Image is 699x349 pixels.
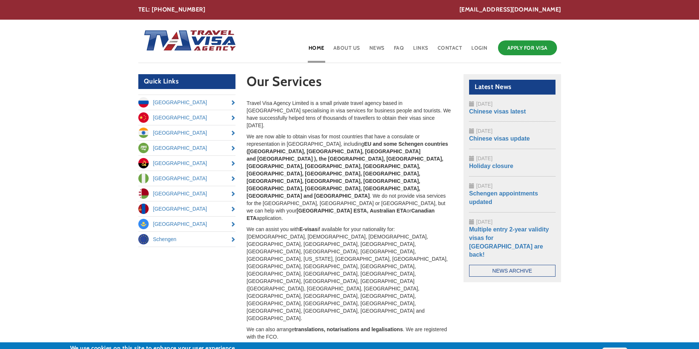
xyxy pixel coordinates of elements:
[469,108,526,115] a: Chinese visas latest
[498,40,557,55] a: Apply for Visa
[471,39,488,63] a: Login
[138,141,236,155] a: [GEOGRAPHIC_DATA]
[369,39,385,63] a: News
[138,95,236,110] a: [GEOGRAPHIC_DATA]
[247,133,452,222] p: We are now able to obtain visas for most countries that have a consulate or representation in [GE...
[247,326,452,340] p: We can also arrange . We are registered with the FCO.
[476,155,492,161] span: [DATE]
[247,225,452,322] p: We can assist you with if available for your nationality for: [DEMOGRAPHIC_DATA], [DEMOGRAPHIC_DA...
[469,80,555,95] h2: Latest News
[476,219,492,225] span: [DATE]
[353,208,368,214] strong: ESTA,
[469,265,555,277] a: News Archive
[138,110,236,125] a: [GEOGRAPHIC_DATA]
[476,183,492,189] span: [DATE]
[138,171,236,186] a: [GEOGRAPHIC_DATA]
[469,135,530,142] a: Chinese visas update
[297,208,352,214] strong: [GEOGRAPHIC_DATA]
[138,23,237,60] img: Home
[476,128,492,134] span: [DATE]
[393,39,405,63] a: FAQ
[247,74,452,92] h1: Our Services
[138,6,561,14] div: TEL: [PHONE_NUMBER]
[412,39,429,63] a: Links
[138,125,236,140] a: [GEOGRAPHIC_DATA]
[459,6,561,14] a: [EMAIL_ADDRESS][DOMAIN_NAME]
[299,226,317,232] strong: E-visas
[138,217,236,231] a: [GEOGRAPHIC_DATA]
[247,99,452,129] p: Travel Visa Agency Limited is a small private travel agency based in [GEOGRAPHIC_DATA] specialisi...
[333,39,361,63] a: About Us
[138,201,236,216] a: [GEOGRAPHIC_DATA]
[138,156,236,171] a: [GEOGRAPHIC_DATA]
[138,232,236,247] a: Schengen
[476,101,492,107] span: [DATE]
[437,39,463,63] a: Contact
[469,190,538,205] a: Schengen appointments updated
[308,39,325,63] a: Home
[469,226,549,258] a: Multiple entry 2-year validity visas for [GEOGRAPHIC_DATA] are back!
[138,186,236,201] a: [GEOGRAPHIC_DATA]
[469,163,513,169] a: Holiday closure
[294,326,403,332] strong: translations, notarisations and legalisations
[370,208,406,214] strong: Australian ETA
